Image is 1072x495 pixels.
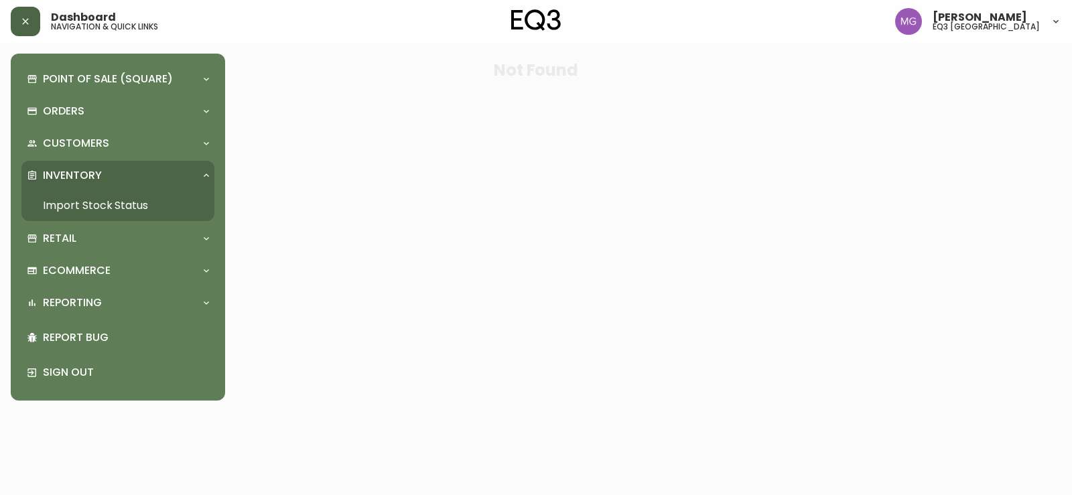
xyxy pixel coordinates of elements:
[21,355,214,390] div: Sign Out
[43,104,84,119] p: Orders
[51,23,158,31] h5: navigation & quick links
[43,365,209,380] p: Sign Out
[21,64,214,94] div: Point of Sale (Square)
[43,168,102,183] p: Inventory
[21,96,214,126] div: Orders
[895,8,922,35] img: de8837be2a95cd31bb7c9ae23fe16153
[51,12,116,23] span: Dashboard
[933,23,1040,31] h5: eq3 [GEOGRAPHIC_DATA]
[21,129,214,158] div: Customers
[21,161,214,190] div: Inventory
[43,330,209,345] p: Report Bug
[21,256,214,285] div: Ecommerce
[21,288,214,317] div: Reporting
[43,231,76,246] p: Retail
[21,190,214,221] a: Import Stock Status
[43,263,111,278] p: Ecommerce
[43,72,173,86] p: Point of Sale (Square)
[933,12,1027,23] span: [PERSON_NAME]
[43,295,102,310] p: Reporting
[21,320,214,355] div: Report Bug
[21,224,214,253] div: Retail
[511,9,561,31] img: logo
[43,136,109,151] p: Customers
